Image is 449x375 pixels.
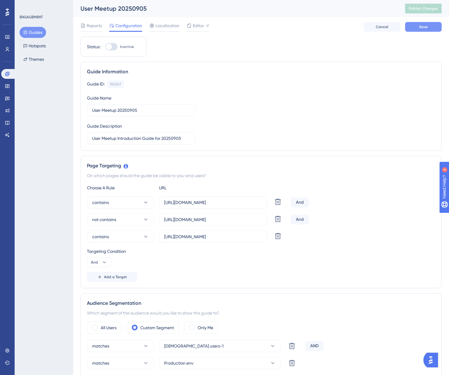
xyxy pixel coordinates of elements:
[92,135,190,142] input: Type your Guide’s Description here
[364,22,400,32] button: Cancel
[156,22,179,29] span: Localization
[87,43,100,50] div: Status:
[164,359,193,367] span: Production env
[159,357,281,369] button: Production env
[87,196,154,209] button: contains
[110,82,121,87] div: 150547
[159,184,226,191] div: URL
[87,272,137,282] button: Add a Target
[87,162,435,169] div: Page Targeting
[92,107,190,114] input: Type your Guide’s Name here
[164,342,224,350] span: [DEMOGRAPHIC_DATA] users-1
[92,342,109,350] span: matches
[87,257,111,267] button: And
[409,6,438,11] span: Publish Changes
[159,340,281,352] button: [DEMOGRAPHIC_DATA] users-1
[423,351,442,369] iframe: UserGuiding AI Assistant Launcher
[87,80,105,88] div: Guide ID:
[87,94,111,102] div: Guide Name
[81,4,390,13] div: User Meetup 20250905
[92,359,109,367] span: matches
[87,357,154,369] button: matches
[92,199,109,206] span: contains
[87,231,154,243] button: contains
[405,4,442,13] button: Publish Changes
[101,324,117,331] label: All Users
[305,341,324,351] div: AND
[164,199,262,206] input: yourwebsite.com/path
[14,2,38,9] span: Need Help?
[92,216,116,223] span: not contains
[291,215,309,224] div: And
[42,3,44,8] div: 4
[376,24,388,29] span: Cancel
[87,340,154,352] button: matches
[20,15,43,20] div: ENGAGEMENT
[87,213,154,226] button: not contains
[419,24,428,29] span: Save
[164,233,262,240] input: yourwebsite.com/path
[87,248,435,255] div: Targeting Condition
[87,68,435,75] div: Guide Information
[198,324,213,331] label: Only Me
[193,22,204,29] span: Editor
[164,216,262,223] input: yourwebsite.com/path
[87,172,435,179] div: On which pages should the guide be visible to your end users?
[87,184,154,191] div: Choose A Rule
[87,300,435,307] div: Audience Segmentation
[20,27,46,38] button: Guides
[140,324,174,331] label: Custom Segment
[87,122,122,130] div: Guide Description
[405,22,442,32] button: Save
[91,260,98,265] span: And
[20,54,48,65] button: Themes
[87,309,435,317] div: Which segment of the audience would you like to show this guide to?
[291,198,309,207] div: And
[92,233,109,240] span: contains
[104,275,127,279] span: Add a Target
[115,22,142,29] span: Configuration
[87,22,102,29] span: Reports
[20,40,49,51] button: Hotspots
[120,44,134,49] span: Inactive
